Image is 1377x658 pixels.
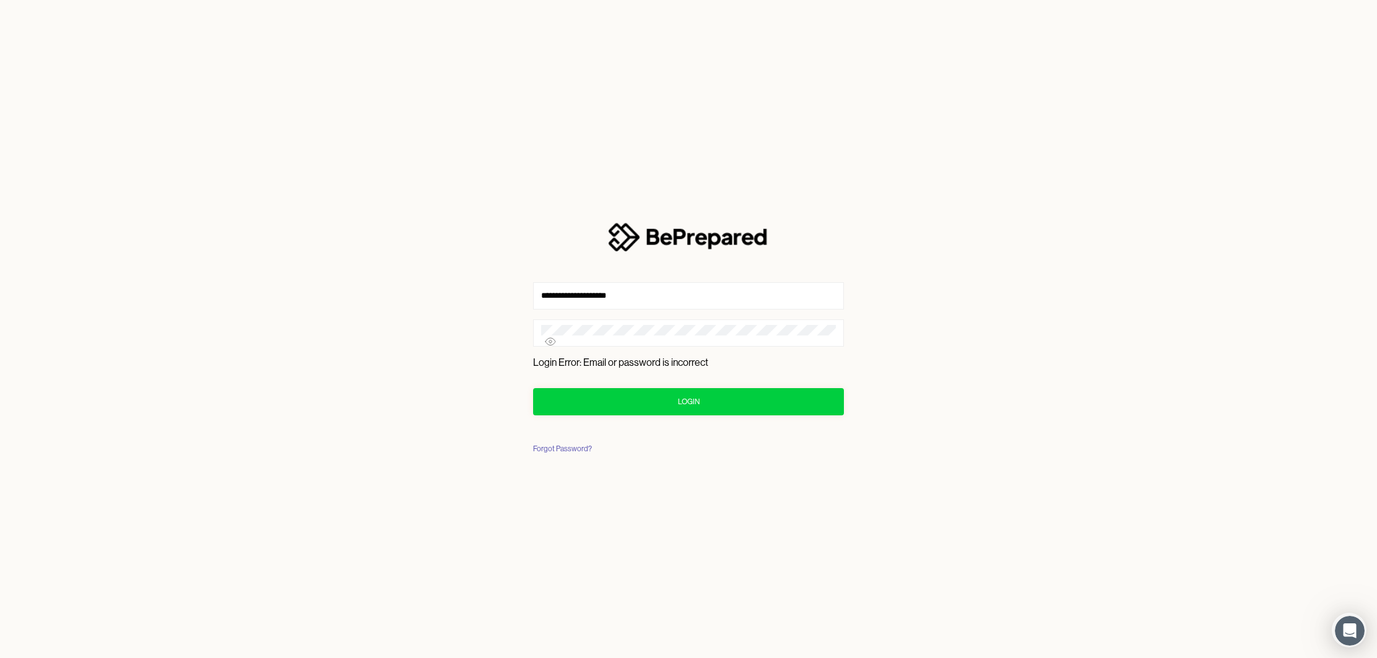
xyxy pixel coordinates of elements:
[1335,616,1365,646] iframe: Intercom live chat
[533,443,592,455] div: Forgot Password?
[1332,613,1366,647] iframe: Intercom live chat discovery launcher
[678,396,700,408] div: Login
[533,388,844,415] button: Login
[533,222,844,415] form: Login Error: Email or password is incorrect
